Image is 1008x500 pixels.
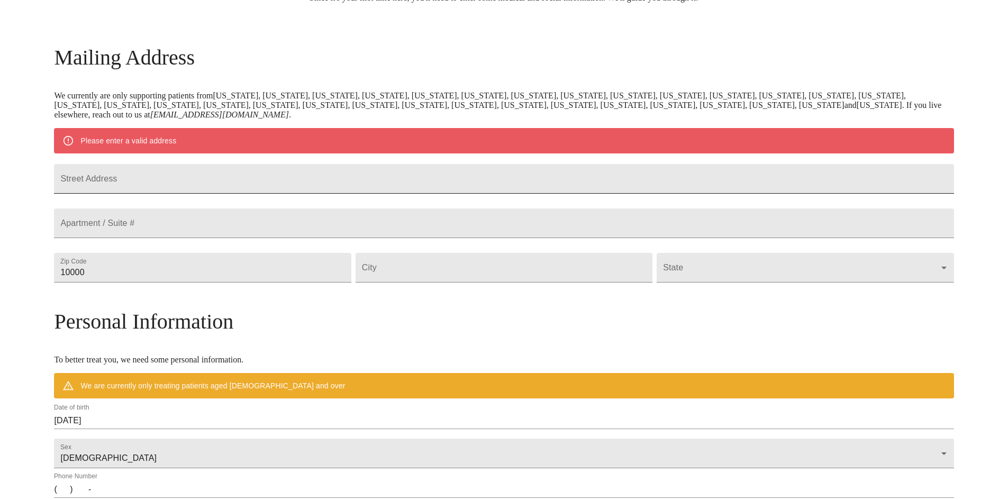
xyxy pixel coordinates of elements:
div: We are currently only treating patients aged [DEMOGRAPHIC_DATA] and over [80,376,345,395]
p: To better treat you, we need some personal information. [54,355,953,365]
em: [EMAIL_ADDRESS][DOMAIN_NAME] [150,110,289,119]
div: ​ [657,253,953,283]
div: Please enter a valid address [80,131,176,150]
h3: Personal Information [54,309,953,334]
label: Date of birth [54,405,89,411]
label: Phone Number [54,474,97,480]
div: [DEMOGRAPHIC_DATA] [54,439,953,468]
p: We currently are only supporting patients from [US_STATE], [US_STATE], [US_STATE], [US_STATE], [U... [54,91,953,120]
h3: Mailing Address [54,45,953,70]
